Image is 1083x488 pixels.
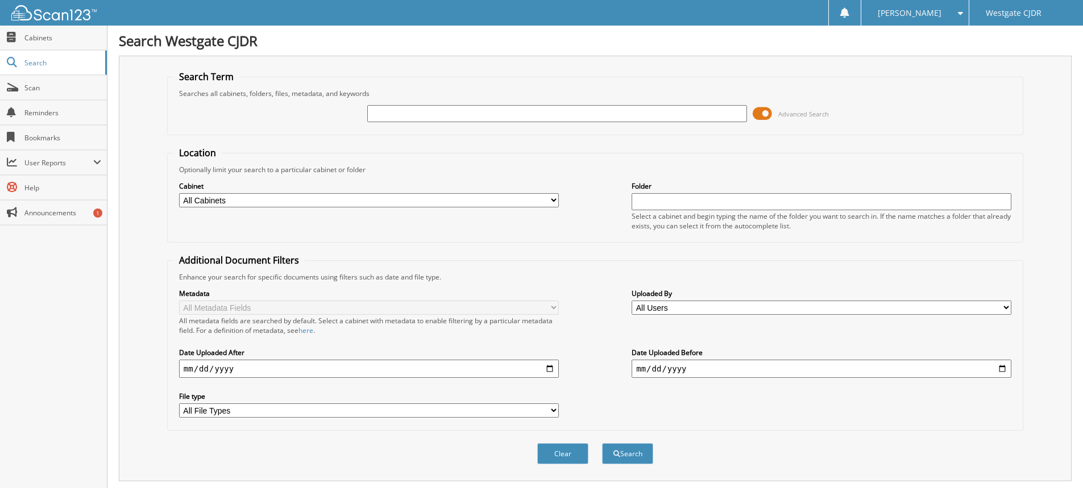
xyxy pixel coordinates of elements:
span: Westgate CJDR [986,10,1041,16]
h1: Search Westgate CJDR [119,31,1072,50]
legend: Location [173,147,222,159]
button: Clear [537,443,588,464]
span: [PERSON_NAME] [878,10,941,16]
div: Enhance your search for specific documents using filters such as date and file type. [173,272,1017,282]
div: 1 [93,208,102,218]
span: Bookmarks [24,133,101,143]
div: Select a cabinet and begin typing the name of the folder you want to search in. If the name match... [632,211,1011,231]
label: Metadata [179,289,559,298]
a: here [298,326,313,335]
img: scan123-logo-white.svg [11,5,97,20]
span: Cabinets [24,33,101,43]
span: Reminders [24,108,101,118]
div: Optionally limit your search to a particular cabinet or folder [173,165,1017,174]
span: Advanced Search [778,110,829,118]
label: Uploaded By [632,289,1011,298]
div: All metadata fields are searched by default. Select a cabinet with metadata to enable filtering b... [179,316,559,335]
iframe: Chat Widget [1026,433,1083,488]
label: Folder [632,181,1011,191]
div: Searches all cabinets, folders, files, metadata, and keywords [173,89,1017,98]
input: end [632,360,1011,378]
label: File type [179,391,559,401]
span: Search [24,58,99,68]
button: Search [602,443,653,464]
span: Scan [24,83,101,93]
label: Date Uploaded Before [632,348,1011,357]
label: Date Uploaded After [179,348,559,357]
input: start [179,360,559,378]
span: Announcements [24,208,101,218]
label: Cabinet [179,181,559,191]
legend: Search Term [173,70,239,83]
span: User Reports [24,158,93,168]
span: Help [24,183,101,193]
legend: Additional Document Filters [173,254,305,266]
